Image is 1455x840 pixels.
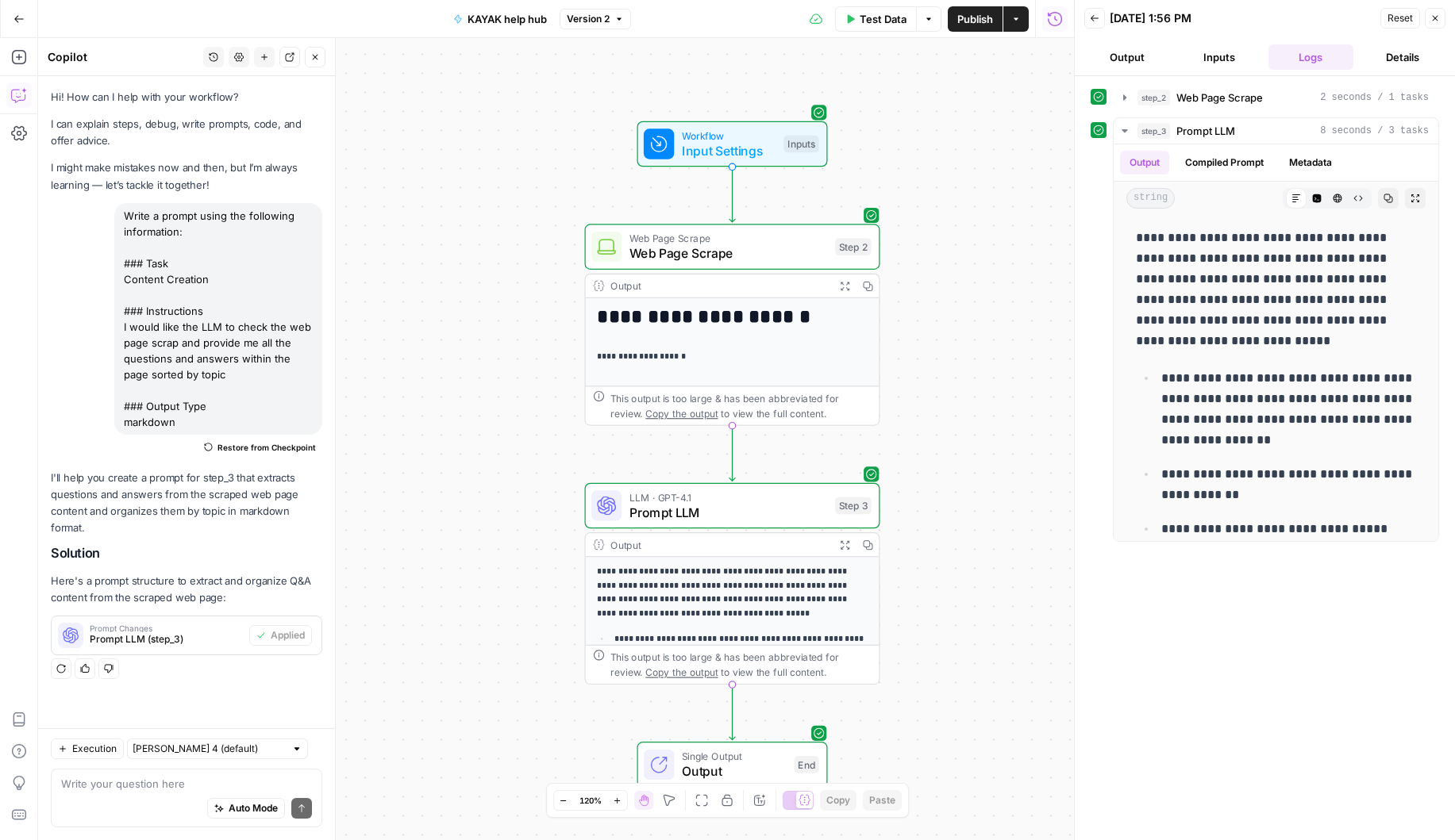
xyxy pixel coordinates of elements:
[444,6,556,32] button: KAYAK help hub
[729,426,735,481] g: Edge from step_2 to step_3
[1126,188,1175,209] span: string
[729,685,735,740] g: Edge from step_3 to end
[835,238,872,255] div: Step 2
[783,136,818,153] div: Inputs
[1320,90,1429,105] span: 2 seconds / 1 tasks
[114,203,322,435] div: Write a prompt using the following information: ### Task Content Creation ### Instructions I woul...
[1176,151,1273,175] button: Compiled Prompt
[72,742,117,756] span: Execution
[629,503,828,522] span: Prompt LLM
[271,628,305,642] span: Applied
[207,798,285,819] button: Auto Mode
[217,441,316,454] span: Restore from Checkpoint
[948,6,1003,32] button: Publish
[1176,90,1263,105] span: Web Page Scrape
[48,49,198,65] div: Copilot
[610,390,872,420] div: This output is too large & has been abbreviated for review. to view the full content.
[645,666,718,677] span: Copy the output
[51,573,322,606] p: Here's a prompt structure to extract and organize Q&A content from the scraped web page:
[1388,11,1413,25] span: Reset
[1114,118,1438,144] button: 8 seconds / 3 tasks
[585,742,880,788] div: Single OutputOutputEnd
[1176,123,1235,139] span: Prompt LLM
[682,749,787,764] span: Single Output
[610,278,828,293] div: Output
[629,244,828,263] span: Web Page Scrape
[1114,85,1438,110] button: 2 seconds / 1 tasks
[629,489,828,504] span: LLM · GPT-4.1
[835,497,872,515] div: Step 3
[682,141,776,160] span: Input Settings
[869,793,895,807] span: Paste
[249,625,312,646] button: Applied
[1320,124,1429,138] span: 8 seconds / 3 tasks
[51,159,322,193] p: I might make mistakes now and then, but I’m always learning — let’s tackle it together!
[860,11,906,27] span: Test Data
[1114,144,1438,541] div: 8 seconds / 3 tasks
[51,89,322,105] p: Hi! How can I help with your workflow?
[863,790,902,811] button: Paste
[1280,151,1341,175] button: Metadata
[729,167,735,222] g: Edge from start to step_2
[1380,8,1420,29] button: Reset
[90,632,243,646] span: Prompt LLM (step_3)
[567,12,610,26] span: Version 2
[1268,44,1354,70] button: Logs
[1137,90,1170,105] span: step_2
[198,438,322,457] button: Restore from Checkpoint
[682,128,776,143] span: Workflow
[579,794,602,807] span: 120%
[820,790,856,811] button: Copy
[629,231,828,246] span: Web Page Scrape
[1176,44,1262,70] button: Inputs
[1360,44,1445,70] button: Details
[51,738,124,759] button: Execution
[51,116,322,149] p: I can explain steps, debug, write prompts, code, and offer advice.
[1084,44,1170,70] button: Output
[90,624,243,632] span: Prompt Changes
[610,650,872,680] div: This output is too large & has been abbreviated for review. to view the full content.
[645,408,718,419] span: Copy the output
[826,793,850,807] span: Copy
[51,470,322,537] p: I'll help you create a prompt for step_3 that extracts questions and answers from the scraped web...
[51,546,322,561] h2: Solution
[682,761,787,781] span: Output
[133,741,285,757] input: Claude Sonnet 4 (default)
[610,537,828,552] div: Output
[468,11,547,27] span: KAYAK help hub
[1137,123,1170,139] span: step_3
[560,9,631,29] button: Version 2
[1120,151,1169,175] button: Output
[795,756,819,773] div: End
[835,6,916,32] button: Test Data
[585,121,880,167] div: WorkflowInput SettingsInputs
[229,801,278,815] span: Auto Mode
[957,11,993,27] span: Publish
